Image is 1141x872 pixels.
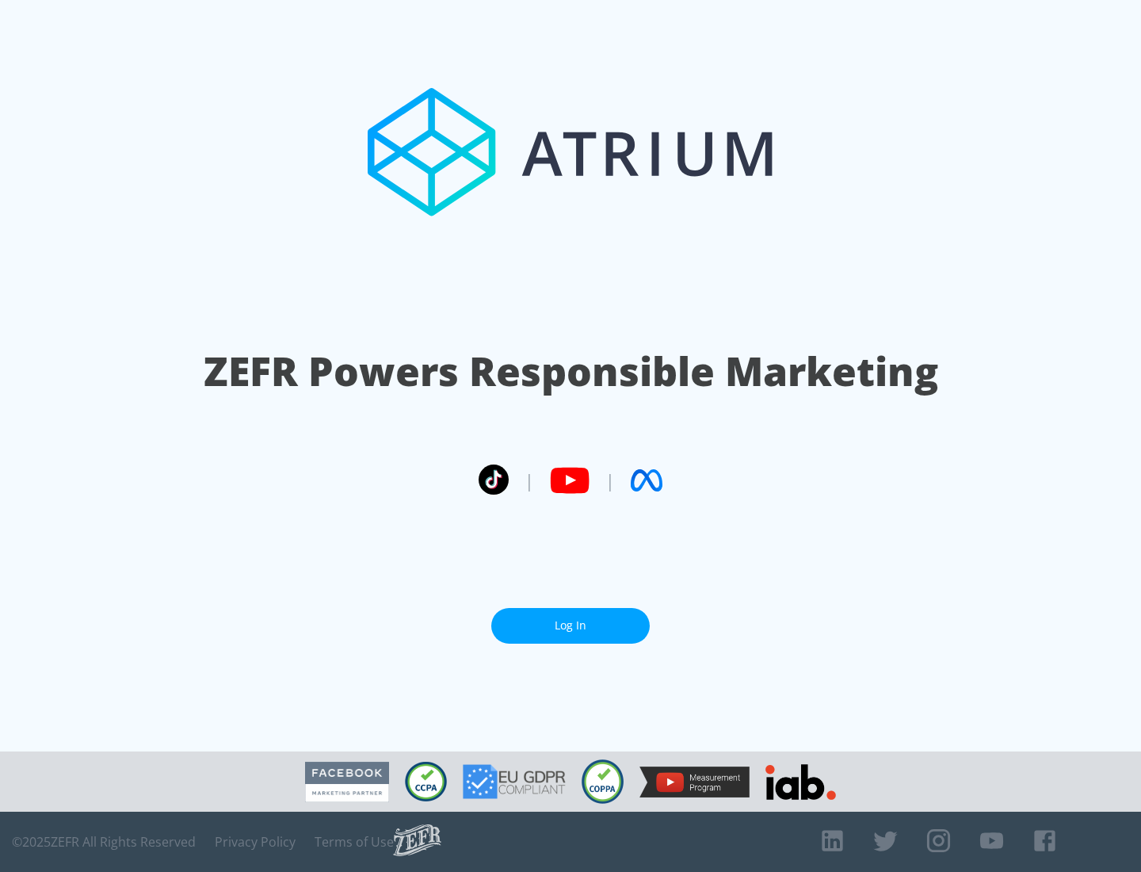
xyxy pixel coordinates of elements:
span: | [525,469,534,492]
img: YouTube Measurement Program [639,767,750,797]
img: COPPA Compliant [582,759,624,804]
a: Terms of Use [315,834,394,850]
img: IAB [765,764,836,800]
img: CCPA Compliant [405,762,447,801]
img: GDPR Compliant [463,764,566,799]
span: | [605,469,615,492]
h1: ZEFR Powers Responsible Marketing [204,344,938,399]
img: Facebook Marketing Partner [305,762,389,802]
a: Privacy Policy [215,834,296,850]
span: © 2025 ZEFR All Rights Reserved [12,834,196,850]
a: Log In [491,608,650,644]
